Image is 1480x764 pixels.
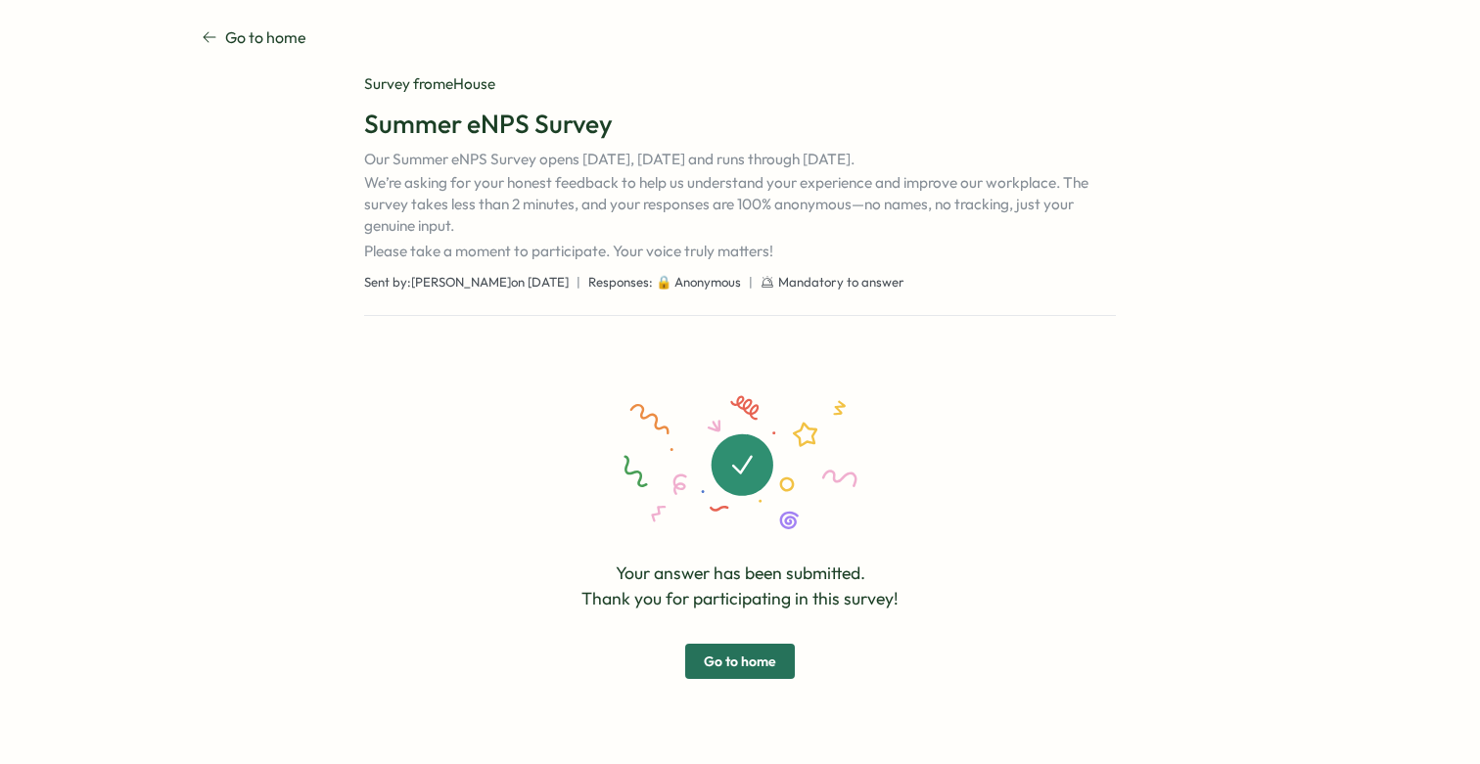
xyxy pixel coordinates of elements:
[778,274,904,292] span: Mandatory to answer
[581,561,899,612] p: Your answer has been submitted. Thank you for participating in this survey!
[364,274,569,292] span: Sent by: [PERSON_NAME] on [DATE]
[588,274,741,292] span: Responses: 🔒 Anonymous
[577,274,580,292] span: |
[364,107,1116,141] h1: Summer eNPS Survey
[364,73,1116,95] div: Survey from eHouse
[704,645,776,678] span: Go to home
[364,149,1116,262] p: Our Summer eNPS Survey opens [DATE], [DATE] and runs through [DATE]. We’re asking for your honest...
[685,644,795,679] button: Go to home
[202,25,306,50] a: Go to home
[225,25,306,50] p: Go to home
[749,274,753,292] span: |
